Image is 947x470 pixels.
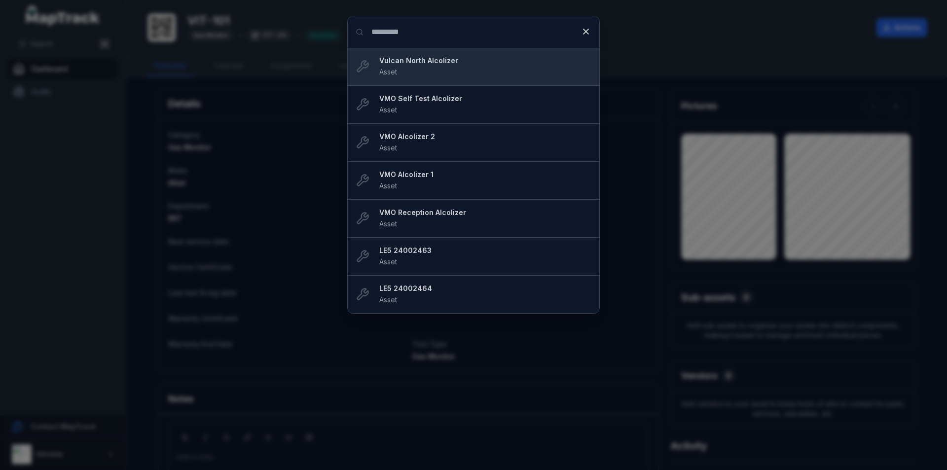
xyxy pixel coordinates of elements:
[379,144,397,152] span: Asset
[379,132,591,142] strong: VMO Alcolizer 2
[379,284,591,293] strong: LE5 24002464
[379,56,591,66] strong: Vulcan North Alcolizer
[379,181,397,190] span: Asset
[379,246,591,255] strong: LE5 24002463
[379,257,397,266] span: Asset
[379,106,397,114] span: Asset
[379,94,591,104] strong: VMO Self Test Alcolizer
[379,208,591,229] a: VMO Reception AlcolizerAsset
[379,94,591,115] a: VMO Self Test AlcolizerAsset
[379,132,591,153] a: VMO Alcolizer 2Asset
[379,295,397,304] span: Asset
[379,219,397,228] span: Asset
[379,68,397,76] span: Asset
[379,56,591,77] a: Vulcan North AlcolizerAsset
[379,170,591,180] strong: VMO Alcolizer 1
[379,170,591,191] a: VMO Alcolizer 1Asset
[379,284,591,305] a: LE5 24002464Asset
[379,246,591,267] a: LE5 24002463Asset
[379,208,591,217] strong: VMO Reception Alcolizer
